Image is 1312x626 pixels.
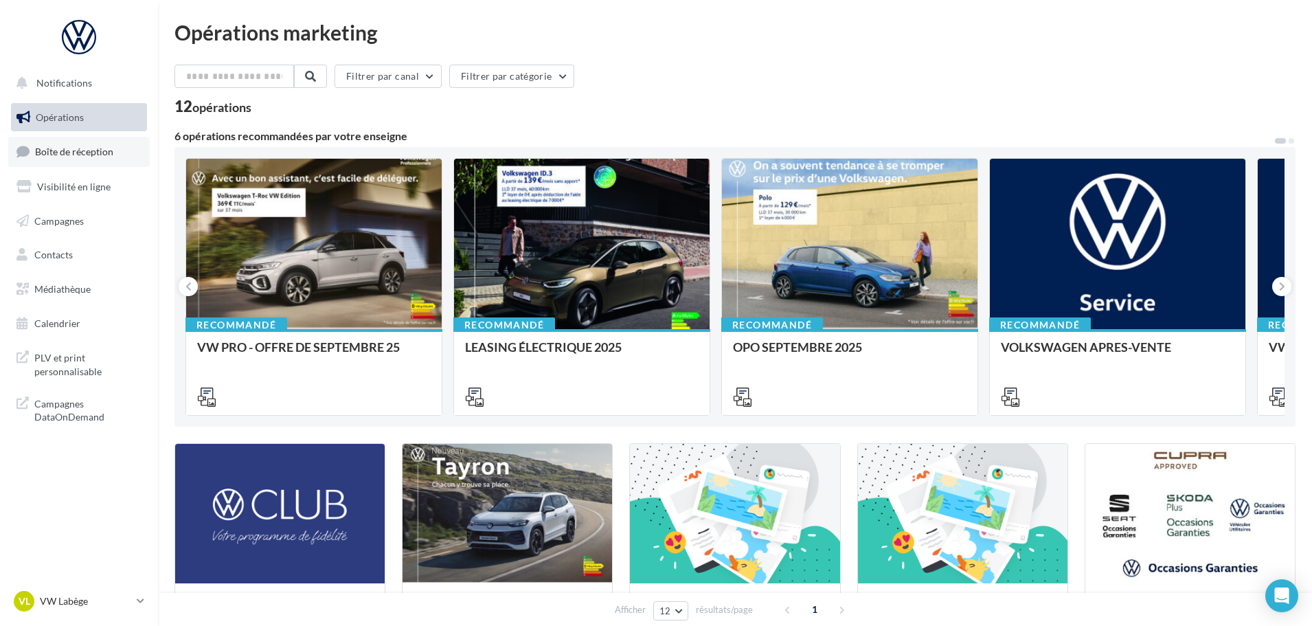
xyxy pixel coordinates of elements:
a: Campagnes [8,207,150,236]
a: Boîte de réception [8,137,150,166]
div: Recommandé [453,317,555,333]
a: Opérations [8,103,150,132]
span: Notifications [36,77,92,89]
span: 1 [804,599,826,621]
span: résultats/page [696,603,753,616]
span: Visibilité en ligne [37,181,111,192]
a: Visibilité en ligne [8,172,150,201]
span: Boîte de réception [35,146,113,157]
div: Opérations marketing [174,22,1296,43]
div: Recommandé [989,317,1091,333]
div: OPO SEPTEMBRE 2025 [733,340,966,368]
span: Calendrier [34,317,80,329]
div: 6 opérations recommandées par votre enseigne [174,131,1274,142]
span: Afficher [615,603,646,616]
span: Campagnes [34,214,84,226]
span: Médiathèque [34,283,91,295]
span: VL [19,594,30,608]
span: Opérations [36,111,84,123]
span: Campagnes DataOnDemand [34,394,142,424]
div: 12 [174,99,251,114]
span: Contacts [34,249,73,260]
div: Open Intercom Messenger [1265,579,1298,612]
div: Recommandé [721,317,823,333]
div: VOLKSWAGEN APRES-VENTE [1001,340,1234,368]
p: VW Labège [40,594,131,608]
span: 12 [659,605,671,616]
span: PLV et print personnalisable [34,348,142,378]
a: Médiathèque [8,275,150,304]
div: LEASING ÉLECTRIQUE 2025 [465,340,699,368]
a: VL VW Labège [11,588,147,614]
div: opérations [192,101,251,113]
a: Contacts [8,241,150,269]
a: Calendrier [8,309,150,338]
div: VW PRO - OFFRE DE SEPTEMBRE 25 [197,340,431,368]
button: Filtrer par canal [335,65,442,88]
a: PLV et print personnalisable [8,343,150,383]
button: 12 [653,601,688,621]
button: Filtrer par catégorie [449,65,574,88]
div: Recommandé [185,317,287,333]
a: Campagnes DataOnDemand [8,389,150,429]
button: Notifications [8,69,144,98]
